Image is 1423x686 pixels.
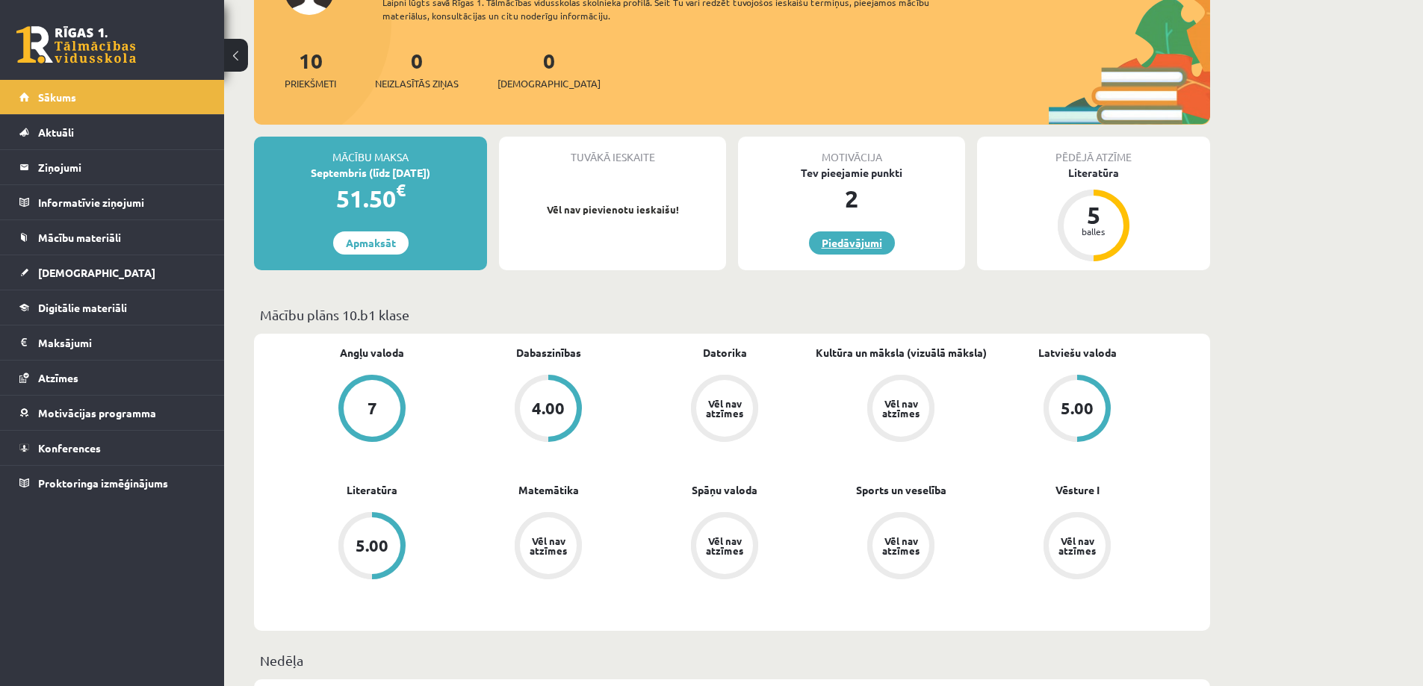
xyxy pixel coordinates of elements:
[340,345,404,361] a: Angļu valoda
[375,76,459,91] span: Neizlasītās ziņas
[19,466,205,500] a: Proktoringa izmēģinājums
[813,512,989,582] a: Vēl nav atzīmes
[38,185,205,219] legend: Informatīvie ziņojumi
[497,47,601,91] a: 0[DEMOGRAPHIC_DATA]
[636,512,813,582] a: Vēl nav atzīmes
[880,536,922,555] div: Vēl nav atzīmes
[1061,400,1094,417] div: 5.00
[497,76,601,91] span: [DEMOGRAPHIC_DATA]
[19,255,205,290] a: [DEMOGRAPHIC_DATA]
[285,76,336,91] span: Priekšmeti
[636,375,813,445] a: Vēl nav atzīmes
[19,150,205,184] a: Ziņojumi
[977,165,1210,181] div: Literatūra
[254,181,487,216] div: 51.50
[254,165,487,181] div: Septembris (līdz [DATE])
[460,512,636,582] a: Vēl nav atzīmes
[347,482,397,498] a: Literatūra
[260,305,1204,325] p: Mācību plāns 10.b1 klase
[1071,203,1116,227] div: 5
[518,482,579,498] a: Matemātika
[977,165,1210,264] a: Literatūra 5 balles
[977,137,1210,165] div: Pēdējā atzīme
[38,231,121,244] span: Mācību materiāli
[516,345,581,361] a: Dabaszinības
[989,375,1165,445] a: 5.00
[809,231,895,255] a: Piedāvājumi
[19,431,205,465] a: Konferences
[38,371,78,384] span: Atzīmes
[1055,482,1100,498] a: Vēsture I
[813,375,989,445] a: Vēl nav atzīmes
[703,345,747,361] a: Datorika
[738,181,965,216] div: 2
[19,396,205,430] a: Motivācijas programma
[356,537,388,554] div: 5.00
[285,47,336,91] a: 10Priekšmeti
[38,476,168,490] span: Proktoringa izmēģinājums
[284,512,460,582] a: 5.00
[1071,227,1116,236] div: balles
[38,90,76,104] span: Sākums
[284,375,460,445] a: 7
[704,536,745,555] div: Vēl nav atzīmes
[738,165,965,181] div: Tev pieejamie punkti
[989,512,1165,582] a: Vēl nav atzīmes
[38,406,156,420] span: Motivācijas programma
[254,137,487,165] div: Mācību maksa
[38,125,74,139] span: Aktuāli
[738,137,965,165] div: Motivācija
[19,185,205,219] a: Informatīvie ziņojumi
[1038,345,1117,361] a: Latviešu valoda
[38,325,205,360] legend: Maksājumi
[506,202,719,217] p: Vēl nav pievienotu ieskaišu!
[692,482,757,498] a: Spāņu valoda
[532,400,565,417] div: 4.00
[880,399,922,418] div: Vēl nav atzīmes
[1056,536,1098,555] div: Vēl nav atzīmes
[19,115,205,149] a: Aktuāli
[368,400,377,417] div: 7
[816,345,987,361] a: Kultūra un māksla (vizuālā māksla)
[704,399,745,418] div: Vēl nav atzīmes
[19,220,205,255] a: Mācību materiāli
[19,361,205,395] a: Atzīmes
[856,482,946,498] a: Sports un veselība
[19,80,205,114] a: Sākums
[396,179,406,201] span: €
[38,266,155,279] span: [DEMOGRAPHIC_DATA]
[375,47,459,91] a: 0Neizlasītās ziņas
[460,375,636,445] a: 4.00
[16,26,136,63] a: Rīgas 1. Tālmācības vidusskola
[260,650,1204,670] p: Nedēļa
[38,441,101,455] span: Konferences
[19,325,205,360] a: Maksājumi
[527,536,569,555] div: Vēl nav atzīmes
[38,301,127,314] span: Digitālie materiāli
[19,290,205,325] a: Digitālie materiāli
[38,150,205,184] legend: Ziņojumi
[333,231,409,255] a: Apmaksāt
[499,137,726,165] div: Tuvākā ieskaite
